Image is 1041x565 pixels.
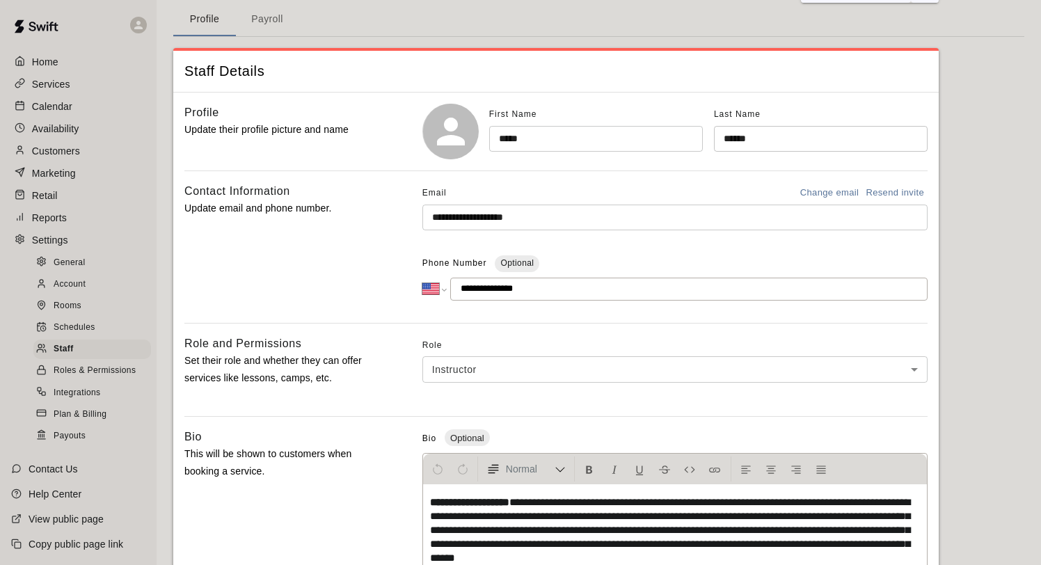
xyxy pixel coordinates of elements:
p: View public page [29,512,104,526]
a: Marketing [11,163,145,184]
button: Format Bold [578,456,601,482]
div: Schedules [33,318,151,337]
span: First Name [489,109,537,119]
p: Set their role and whether they can offer services like lessons, camps, etc. [184,352,378,387]
button: Justify Align [809,456,833,482]
button: Formatting Options [481,456,571,482]
div: Roles & Permissions [33,361,151,381]
a: General [33,252,157,273]
span: Account [54,278,86,292]
button: Payroll [236,3,299,36]
button: Change email [797,182,863,204]
button: Left Align [734,456,758,482]
p: Customers [32,144,80,158]
a: Staff [33,339,157,360]
div: Integrations [33,383,151,403]
h6: Contact Information [184,182,290,200]
p: Reports [32,211,67,225]
h6: Bio [184,428,202,446]
a: Retail [11,185,145,206]
button: Format Strikethrough [653,456,676,482]
p: Services [32,77,70,91]
span: Bio [422,433,436,443]
span: Rooms [54,299,81,313]
p: Calendar [32,100,72,113]
button: Format Underline [628,456,651,482]
a: Roles & Permissions [33,360,157,382]
span: Last Name [714,109,761,119]
span: Optional [445,433,489,443]
span: Optional [500,258,534,268]
button: Center Align [759,456,783,482]
span: Phone Number [422,253,487,275]
p: Update their profile picture and name [184,121,378,138]
p: Contact Us [29,462,78,476]
p: Settings [32,233,68,247]
p: Copy public page link [29,537,123,551]
div: Staff [33,340,151,359]
span: Staff Details [184,62,928,81]
a: Rooms [33,296,157,317]
a: Availability [11,118,145,139]
span: Schedules [54,321,95,335]
span: Normal [506,462,555,476]
span: General [54,256,86,270]
a: Services [11,74,145,95]
button: Redo [451,456,475,482]
p: Home [32,55,58,69]
p: Retail [32,189,58,202]
span: Payouts [54,429,86,443]
a: Calendar [11,96,145,117]
button: Insert Link [703,456,726,482]
p: Marketing [32,166,76,180]
a: Payouts [33,425,157,447]
div: General [33,253,151,273]
a: Reports [11,207,145,228]
a: Settings [11,230,145,250]
p: Availability [32,122,79,136]
a: Plan & Billing [33,404,157,425]
p: Update email and phone number. [184,200,378,217]
h6: Role and Permissions [184,335,301,353]
p: This will be shown to customers when booking a service. [184,445,378,480]
a: Integrations [33,382,157,404]
span: Integrations [54,386,101,400]
div: Account [33,275,151,294]
div: staff form tabs [173,3,1024,36]
button: Resend invite [862,182,928,204]
span: Email [422,182,447,205]
div: Rooms [33,296,151,316]
div: Plan & Billing [33,405,151,424]
span: Staff [54,342,74,356]
h6: Profile [184,104,219,122]
a: Schedules [33,317,157,339]
button: Right Align [784,456,808,482]
span: Plan & Billing [54,408,106,422]
button: Undo [426,456,450,482]
a: Customers [11,141,145,161]
div: Payouts [33,427,151,446]
button: Insert Code [678,456,701,482]
span: Roles & Permissions [54,364,136,378]
button: Format Italics [603,456,626,482]
p: Help Center [29,487,81,501]
a: Home [11,51,145,72]
a: Account [33,273,157,295]
span: Role [422,335,928,357]
button: Profile [173,3,236,36]
div: Instructor [422,356,928,382]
